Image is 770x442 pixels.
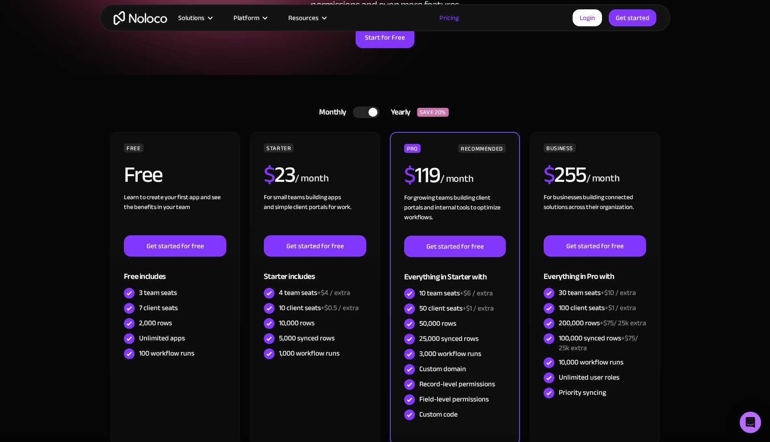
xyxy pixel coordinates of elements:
div: Monthly [308,106,353,119]
span: +$75/ 25k extra [600,316,646,330]
div: 50,000 rows [419,319,456,328]
div: Yearly [380,106,417,119]
div: Free includes [124,257,226,286]
div: SAVE 20% [417,108,449,117]
div: Field-level permissions [419,394,489,404]
a: Pricing [428,12,470,24]
span: +$75/ 25k extra [559,331,638,355]
a: Get started for free [124,235,226,257]
div: Unlimited user roles [559,372,619,382]
h2: Free [124,164,163,186]
span: +$1 / extra [605,301,636,315]
span: $ [544,154,555,196]
div: Open Intercom Messenger [740,412,761,433]
div: / month [586,172,620,186]
div: Solutions [178,12,205,24]
div: 50 client seats [419,303,494,313]
div: 3,000 workflow runs [419,349,481,359]
div: 10 team seats [419,288,493,298]
div: 10 client seats [279,303,359,313]
div: BUSINESS [544,143,576,152]
div: 100,000 synced rows [559,333,646,353]
div: Starter includes [264,257,366,286]
div: 10,000 rows [279,318,315,328]
h2: 23 [264,164,295,186]
div: Platform [222,12,277,24]
a: Get started for free [264,235,366,257]
div: 100 client seats [559,303,636,313]
span: +$10 / extra [601,286,636,299]
div: Resources [288,12,319,24]
div: 100 workflow runs [139,348,194,358]
a: Login [573,9,602,26]
div: 10,000 workflow runs [559,357,623,367]
div: Record-level permissions [419,379,495,389]
a: Start for Free [356,27,414,48]
span: $ [264,154,275,196]
div: For growing teams building client portals and internal tools to optimize workflows. [404,193,506,236]
div: / month [440,172,474,186]
div: 200,000 rows [559,318,646,328]
a: home [114,11,167,25]
div: 2,000 rows [139,318,172,328]
h2: 255 [544,164,586,186]
div: Learn to create your first app and see the benefits in your team ‍ [124,192,226,235]
div: Everything in Starter with [404,257,506,286]
div: 5,000 synced rows [279,333,335,343]
div: 7 client seats [139,303,178,313]
div: Priority syncing [559,388,606,397]
div: Unlimited apps [139,333,185,343]
a: Get started for free [544,235,646,257]
div: 25,000 synced rows [419,334,479,344]
h2: 119 [404,164,440,186]
div: 1,000 workflow runs [279,348,340,358]
div: STARTER [264,143,294,152]
span: +$4 / extra [317,286,350,299]
a: Get started [609,9,656,26]
div: 30 team seats [559,288,636,298]
div: Custom code [419,409,458,419]
div: Solutions [167,12,222,24]
div: RECOMMENDED [458,144,506,153]
div: Platform [233,12,259,24]
div: PRO [404,144,421,153]
span: $ [404,154,415,196]
div: Everything in Pro with [544,257,646,286]
div: 3 team seats [139,288,177,298]
div: / month [295,172,328,186]
div: Custom domain [419,364,466,374]
span: +$1 / extra [463,302,494,315]
div: For businesses building connected solutions across their organization. ‍ [544,192,646,235]
span: +$6 / extra [460,286,493,300]
div: 4 team seats [279,288,350,298]
div: Resources [277,12,336,24]
div: FREE [124,143,143,152]
span: +$0.5 / extra [321,301,359,315]
div: For small teams building apps and simple client portals for work. ‍ [264,192,366,235]
a: Get started for free [404,236,506,257]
